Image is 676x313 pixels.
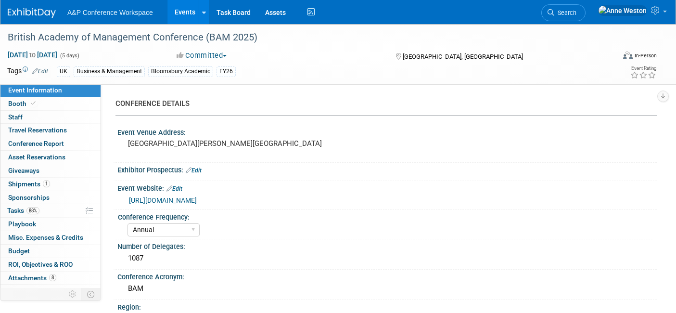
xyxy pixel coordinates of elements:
a: Travel Reservations [0,124,101,137]
div: In-Person [634,52,657,59]
div: Event Venue Address: [117,125,657,137]
span: Search [554,9,576,16]
a: [URL][DOMAIN_NAME] [129,196,197,204]
span: to [28,51,37,59]
div: UK [57,66,70,77]
span: (5 days) [59,52,79,59]
div: BAM [125,281,650,296]
span: [DATE] [DATE] [7,51,58,59]
div: Exhibitor Prospectus: [117,163,657,175]
a: Edit [186,167,202,174]
td: Tags [7,66,48,77]
a: Misc. Expenses & Credits [0,231,101,244]
button: Committed [173,51,230,61]
a: Edit [166,185,182,192]
a: Edit [32,68,48,75]
img: ExhibitDay [8,8,56,18]
div: Event Format [561,50,657,65]
span: Staff [8,113,23,121]
span: Giveaways [8,167,39,174]
span: Budget [8,247,30,255]
span: Misc. Expenses & Credits [8,234,83,241]
a: Sponsorships [0,191,101,204]
div: Bloomsbury Academic [148,66,213,77]
a: Giveaways [0,164,101,177]
a: Conference Report [0,137,101,150]
span: Event Information [8,86,62,94]
span: ROI, Objectives & ROO [8,261,73,268]
span: 8 [49,274,56,281]
div: Number of Delegates: [117,239,657,251]
a: Booth [0,97,101,110]
div: Business & Management [74,66,145,77]
div: Region: [117,300,657,312]
span: 1 [43,180,50,187]
td: Toggle Event Tabs [81,288,101,300]
span: [GEOGRAPHIC_DATA], [GEOGRAPHIC_DATA] [403,53,523,60]
span: Playbook [8,220,36,228]
a: Staff [0,111,101,124]
a: Attachments8 [0,272,101,285]
a: Shipments1 [0,178,101,191]
i: Booth reservation complete [31,101,36,106]
div: Event Rating [630,66,656,71]
span: 88% [26,207,39,214]
div: Conference Frequency: [118,210,652,222]
div: FY26 [217,66,236,77]
span: Tasks [7,207,39,214]
img: Format-Inperson.png [623,52,633,59]
a: Event Information [0,84,101,97]
div: Event Website: [117,181,657,194]
div: 1087 [125,251,650,266]
pre: [GEOGRAPHIC_DATA][PERSON_NAME][GEOGRAPHIC_DATA] [128,139,332,148]
span: more [6,287,22,295]
a: Asset Reservations [0,151,101,164]
a: Budget [0,245,101,258]
img: Anne Weston [598,5,647,16]
div: Conference Acronym: [117,270,657,282]
span: Travel Reservations [8,126,67,134]
a: more [0,285,101,298]
a: Search [541,4,586,21]
span: Asset Reservations [8,153,65,161]
div: CONFERENCE DETAILS [115,99,650,109]
span: Attachments [8,274,56,282]
a: Playbook [0,218,101,231]
span: Conference Report [8,140,64,147]
a: ROI, Objectives & ROO [0,258,101,271]
div: British Academy of Management Conference (BAM 2025) [4,29,601,46]
span: A&P Conference Workspace [67,9,153,16]
td: Personalize Event Tab Strip [64,288,81,300]
span: Sponsorships [8,194,50,201]
span: Booth [8,100,38,107]
a: Tasks88% [0,204,101,217]
span: Shipments [8,180,50,188]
